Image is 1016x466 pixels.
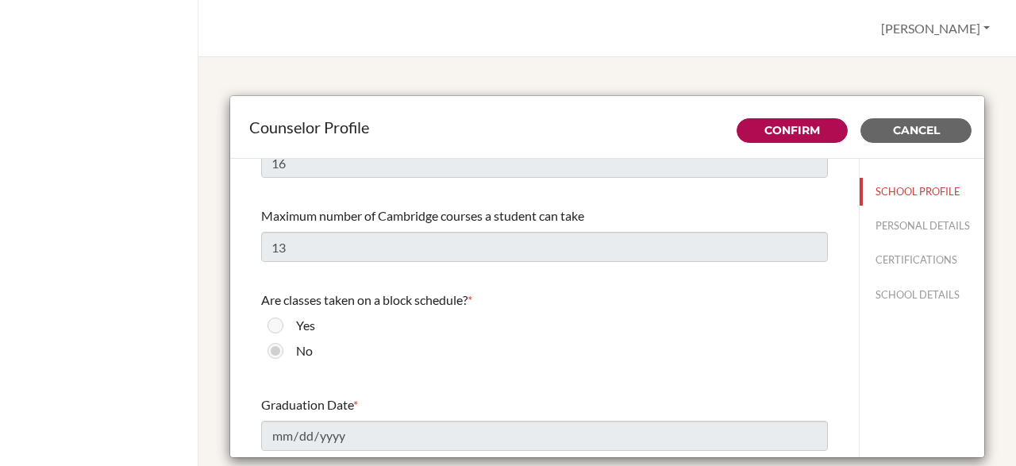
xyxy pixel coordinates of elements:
[860,212,984,240] button: PERSONAL DETAILS
[261,397,353,412] span: Graduation Date
[249,115,965,139] div: Counselor Profile
[874,13,997,44] button: [PERSON_NAME]
[296,316,315,335] label: Yes
[860,281,984,309] button: SCHOOL DETAILS
[261,292,468,307] span: Are classes taken on a block schedule?
[261,208,584,223] span: Maximum number of Cambridge courses a student can take
[296,341,313,360] label: No
[860,178,984,206] button: SCHOOL PROFILE
[860,246,984,274] button: CERTIFICATIONS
